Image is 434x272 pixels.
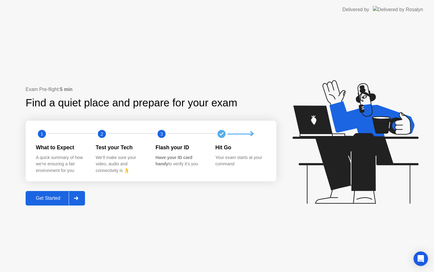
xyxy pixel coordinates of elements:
[342,6,369,13] div: Delivered by
[215,144,266,151] div: Hit Go
[26,86,276,93] div: Exam Pre-flight:
[100,131,103,137] text: 2
[156,144,206,151] div: Flash your ID
[27,196,69,201] div: Get Started
[373,6,423,13] img: Delivered by Rosalyn
[41,131,43,137] text: 1
[156,154,206,167] div: to verify it’s you
[60,87,73,92] b: 5 min
[36,154,86,174] div: A quick summary of how we’re ensuring a fair environment for you
[26,191,85,206] button: Get Started
[215,154,266,167] div: Your exam starts at your command
[96,144,146,151] div: Test your Tech
[414,251,428,266] div: Open Intercom Messenger
[160,131,163,137] text: 3
[36,144,86,151] div: What to Expect
[26,95,238,111] div: Find a quiet place and prepare for your exam
[96,154,146,174] div: We’ll make sure your video, audio and connectivity is 👌
[156,155,192,167] b: Have your ID card handy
